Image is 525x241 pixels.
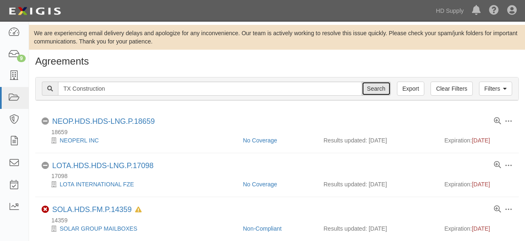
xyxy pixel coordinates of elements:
[472,181,490,188] span: [DATE]
[135,207,142,213] i: In Default since 04/22/2024
[52,161,153,170] a: LOTA.HDS.HDS-LNG.P.17098
[432,2,468,19] a: HD Supply
[494,206,501,213] a: View results summary
[6,4,63,19] img: logo-5460c22ac91f19d4615b14bd174203de0afe785f0fc80cf4dbbc73dc1793850b.png
[58,82,362,96] input: Search
[243,137,277,144] a: No Coverage
[35,56,519,67] h1: Agreements
[479,82,512,96] a: Filters
[324,224,432,233] div: Results updated: [DATE]
[29,29,525,46] div: We are experiencing email delivery delays and apologize for any inconvenience. Our team is active...
[17,55,26,62] div: 9
[41,128,519,136] div: 18659
[397,82,424,96] a: Export
[445,180,513,188] div: Expiration:
[41,162,49,169] i: No Coverage
[324,180,432,188] div: Results updated: [DATE]
[431,82,472,96] a: Clear Filters
[41,206,49,213] i: Non-Compliant
[489,6,499,16] i: Help Center - Complianz
[41,118,49,125] i: No Coverage
[52,205,142,214] div: SOLA.HDS.FM.P.14359
[243,225,281,232] a: Non-Compliant
[324,136,432,145] div: Results updated: [DATE]
[472,137,490,144] span: [DATE]
[41,216,519,224] div: 14359
[52,205,132,214] a: SOLA.HDS.FM.P.14359
[41,224,237,233] div: SOLAR GROUP MAILBOXES
[445,136,513,145] div: Expiration:
[60,225,137,232] a: SOLAR GROUP MAILBOXES
[60,181,134,188] a: LOTA INTERNATIONAL FZE
[243,181,277,188] a: No Coverage
[445,224,513,233] div: Expiration:
[494,161,501,169] a: View results summary
[52,161,153,171] div: LOTA.HDS.HDS-LNG.P.17098
[472,225,490,232] span: [DATE]
[41,172,519,180] div: 17098
[494,118,501,125] a: View results summary
[60,137,99,144] a: NEOPERL INC
[52,117,155,125] a: NEOP.HDS.HDS-LNG.P.18659
[41,136,237,145] div: NEOPERL INC
[41,180,237,188] div: LOTA INTERNATIONAL FZE
[362,82,391,96] input: Search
